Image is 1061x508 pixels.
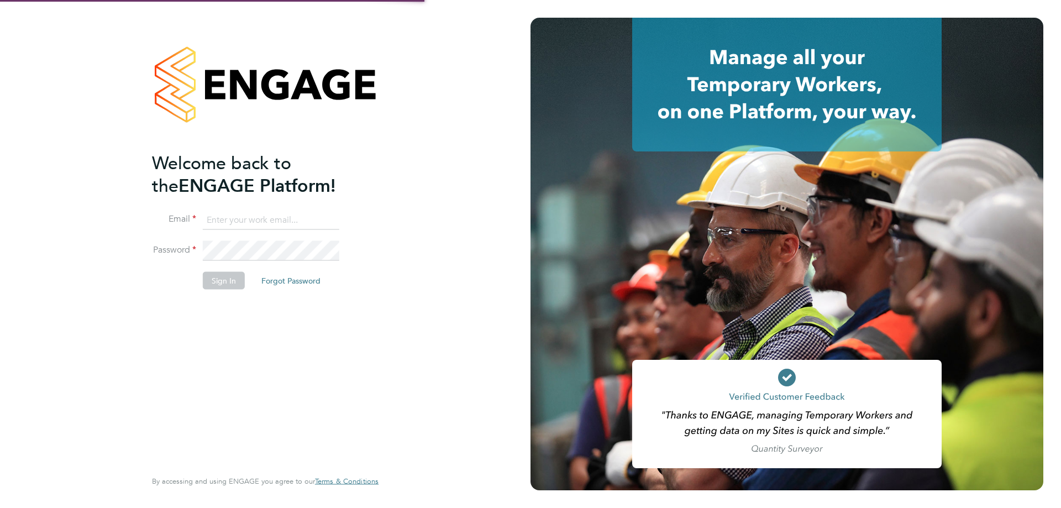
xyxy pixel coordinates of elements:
label: Email [152,213,196,225]
button: Forgot Password [253,272,329,290]
span: Terms & Conditions [315,476,379,486]
span: By accessing and using ENGAGE you agree to our [152,476,379,486]
button: Sign In [203,272,245,290]
h2: ENGAGE Platform! [152,151,367,197]
label: Password [152,244,196,256]
input: Enter your work email... [203,210,339,230]
a: Terms & Conditions [315,477,379,486]
span: Welcome back to the [152,152,291,196]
